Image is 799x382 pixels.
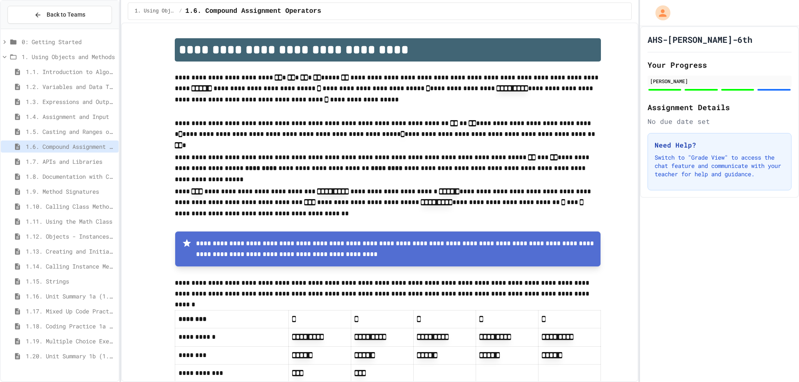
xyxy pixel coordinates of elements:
[26,262,115,271] span: 1.14. Calling Instance Methods
[135,8,176,15] span: 1. Using Objects and Methods
[26,67,115,76] span: 1.1. Introduction to Algorithms, Programming, and Compilers
[26,142,115,151] span: 1.6. Compound Assignment Operators
[26,277,115,286] span: 1.15. Strings
[26,352,115,360] span: 1.20. Unit Summary 1b (1.7-1.15)
[26,337,115,345] span: 1.19. Multiple Choice Exercises for Unit 1a (1.1-1.6)
[26,112,115,121] span: 1.4. Assignment and Input
[655,153,784,178] p: Switch to "Grade View" to access the chat feature and communicate with your teacher for help and ...
[26,292,115,301] span: 1.16. Unit Summary 1a (1.1-1.6)
[655,140,784,150] h3: Need Help?
[26,157,115,166] span: 1.7. APIs and Libraries
[26,172,115,181] span: 1.8. Documentation with Comments and Preconditions
[650,77,789,85] div: [PERSON_NAME]
[26,127,115,136] span: 1.5. Casting and Ranges of Values
[26,247,115,256] span: 1.13. Creating and Initializing Objects: Constructors
[22,52,115,61] span: 1. Using Objects and Methods
[26,187,115,196] span: 1.9. Method Signatures
[26,97,115,106] span: 1.3. Expressions and Output [New]
[26,322,115,330] span: 1.18. Coding Practice 1a (1.1-1.6)
[7,6,112,24] button: Back to Teams
[26,307,115,315] span: 1.17. Mixed Up Code Practice 1.1-1.6
[185,6,321,16] span: 1.6. Compound Assignment Operators
[26,202,115,211] span: 1.10. Calling Class Methods
[26,82,115,91] span: 1.2. Variables and Data Types
[26,217,115,226] span: 1.11. Using the Math Class
[22,37,115,46] span: 0: Getting Started
[47,10,85,19] span: Back to Teams
[648,59,792,71] h2: Your Progress
[179,8,182,15] span: /
[648,101,792,113] h2: Assignment Details
[647,3,672,22] div: My Account
[648,116,792,126] div: No due date set
[648,34,752,45] h1: AHS-[PERSON_NAME]-6th
[26,232,115,241] span: 1.12. Objects - Instances of Classes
